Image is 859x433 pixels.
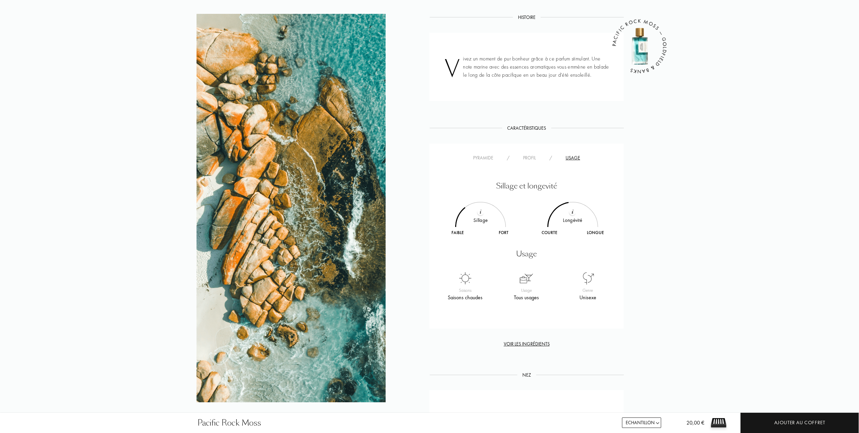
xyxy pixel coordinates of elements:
div: Fort [480,229,526,236]
img: arrow.png [655,421,660,426]
div: Vivez un moment de pur bonheur grâce à ce parfum stimulant. Une note marine avec des essences aro... [429,33,624,101]
div: Pyramide [466,154,500,161]
div: Genre [557,287,618,294]
div: / [543,154,559,161]
div: 20,00 € [676,419,704,433]
img: usage_season_hot.png [458,271,473,286]
div: Longue [573,229,619,236]
div: Voir les ingrédients [429,340,624,348]
div: Usage [496,287,557,294]
div: Usage [435,248,619,259]
img: sample box sommelier du parfum [708,413,729,433]
div: Saisons chaudes [435,294,496,302]
img: usage_sexe_all.png [580,271,596,286]
div: Unisexe [557,294,618,302]
img: usage_occasion_all.png [519,271,534,286]
div: Saisons [435,287,496,294]
div: Usage [559,154,587,161]
img: txt_i.svg [479,210,481,214]
div: Tous usages [496,294,557,302]
div: Ajouter au coffret [774,419,825,427]
img: txt_i.svg [572,210,574,214]
div: Sillage [435,217,527,230]
div: Année de création: 2016 [443,412,610,419]
div: Pacific Rock Moss [198,417,261,429]
div: Longévité [527,217,619,230]
div: Profil [516,154,543,161]
div: Courte [527,229,573,236]
div: Sillage et longevité [435,180,619,192]
img: Pacific Rock Moss [619,26,660,67]
div: / [500,154,516,161]
div: Faible [435,229,480,236]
